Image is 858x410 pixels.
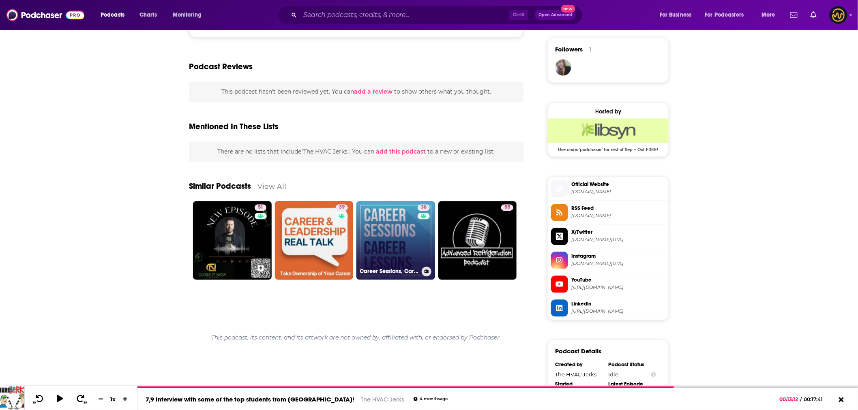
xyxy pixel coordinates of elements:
span: https://www.youtube.com/@thehvacjerks3141 [571,285,665,291]
div: 1 x [106,396,120,402]
div: Created by [555,362,603,368]
span: instagram.com/thehvacjerks [571,261,665,267]
a: Official Website[DOMAIN_NAME] [551,180,665,197]
button: Show Info [651,372,656,378]
a: Show notifications dropdown [807,8,820,22]
span: For Business [660,9,692,21]
span: https://www.linkedin.com/company/the-hvac-jerks-podcast/ [571,309,665,315]
button: open menu [756,9,785,21]
button: add a review [354,88,393,96]
img: Podchaser - Follow, Share and Rate Podcasts [6,7,84,23]
div: 4 months ago [414,397,448,401]
h2: Mentioned In These Lists [189,122,279,132]
span: 39 [339,204,345,212]
a: Linkedin[URL][DOMAIN_NAME] [551,300,665,317]
span: There are no lists that include "The HVAC Jerks" . You can to a new or existing list. [217,148,495,156]
div: 1 [589,46,591,53]
a: View All [257,182,286,191]
a: Show notifications dropdown [787,8,801,22]
h3: Podcast Details [555,348,601,355]
span: Linkedin [571,301,665,308]
a: The HVAC Jerks [361,395,404,403]
span: 55 [504,204,510,212]
button: open menu [654,9,702,21]
div: Podcast Status [608,362,656,368]
div: The HVAC Jerks [555,372,603,378]
button: open menu [95,9,135,21]
span: / [800,396,802,402]
h3: Career Sessions, Career Lessons [360,268,418,275]
a: 55 [438,201,517,280]
button: open menu [167,9,212,21]
span: X/Twitter [571,229,665,236]
span: For Podcasters [705,9,744,21]
button: open menu [700,9,756,21]
button: Show profile menu [830,6,847,24]
a: X/Twitter[DOMAIN_NAME][URL] [551,228,665,245]
h3: Podcast Reviews [189,62,253,72]
a: 7,9 Interview with some of the top students from [GEOGRAPHIC_DATA]! [146,395,354,403]
a: 38Career Sessions, Career Lessons [356,201,435,280]
a: Instagram[DOMAIN_NAME][URL] [551,252,665,269]
span: Open Advanced [538,13,572,17]
span: thehvacjerks.libsyn.com [571,213,665,219]
a: 55 [501,205,513,211]
span: add this podcast [376,148,426,156]
a: 51 [255,205,266,211]
span: 00:13:12 [780,396,800,402]
span: More [761,9,775,21]
button: 10 [31,394,47,404]
div: This podcast, its content, and its artwork are not owned by, affiliated with, or endorsed by Podc... [189,328,523,348]
div: Search podcasts, credits, & more... [285,6,590,24]
img: User Profile [830,6,847,24]
a: 39 [336,205,348,211]
span: This podcast hasn't been reviewed yet. You can to show others what you thought. [221,88,491,96]
input: Search podcasts, credits, & more... [300,9,509,21]
span: Logged in as LowerStreet [830,6,847,24]
a: 39 [275,201,354,280]
img: canalejhen [555,60,571,76]
span: Instagram [571,253,665,260]
span: Official Website [571,181,665,188]
span: 38 [421,204,427,212]
span: RSS Feed [571,205,665,212]
span: Followers [555,45,583,53]
a: Libsyn Deal: Use code: 'podchaser' for rest of Sep + Oct FREE! [548,119,669,152]
button: Open AdvancedNew [535,10,576,20]
span: Use code: 'podchaser' for rest of Sep + Oct FREE! [548,143,669,153]
span: 10 [33,401,36,404]
div: Started [555,381,603,388]
span: Monitoring [173,9,202,21]
span: YouTube [571,277,665,284]
span: thehvacjerks.com [571,189,665,195]
a: Charts [134,9,162,21]
span: Podcasts [101,9,124,21]
a: 51 [193,201,272,280]
span: 00:17:41 [802,396,831,402]
span: twitter.com/HvacJerks [571,237,665,243]
a: RSS Feed[DOMAIN_NAME] [551,204,665,221]
div: Hosted by [548,109,669,115]
img: Libsyn Deal: Use code: 'podchaser' for rest of Sep + Oct FREE! [548,119,669,143]
a: YouTube[URL][DOMAIN_NAME] [551,276,665,293]
a: 38 [418,205,430,211]
span: New [561,5,576,13]
div: Idle [608,372,656,378]
button: 30 [73,394,89,404]
span: Ctrl K [509,10,528,20]
span: 51 [258,204,263,212]
div: Latest Episode [608,381,656,388]
span: Charts [139,9,157,21]
span: 30 [84,401,87,404]
a: Similar Podcasts [189,182,251,192]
